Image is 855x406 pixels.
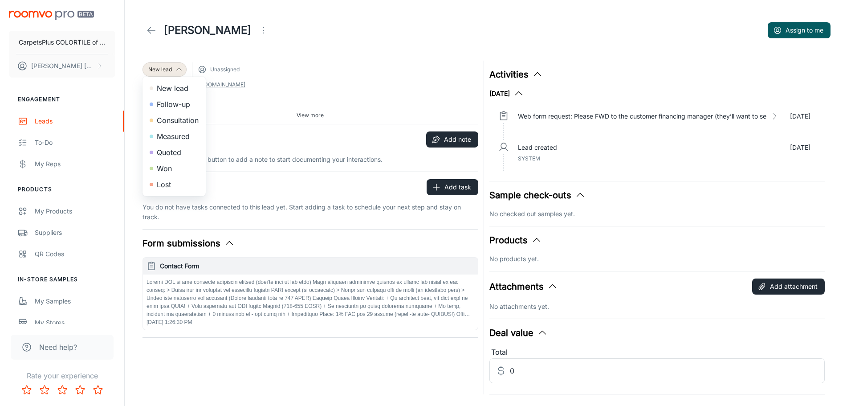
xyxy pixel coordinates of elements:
li: Measured [142,128,206,144]
li: New lead [142,80,206,96]
li: Follow-up [142,96,206,112]
li: Won [142,160,206,176]
li: Lost [142,176,206,193]
li: Consultation [142,112,206,128]
li: Quoted [142,144,206,160]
